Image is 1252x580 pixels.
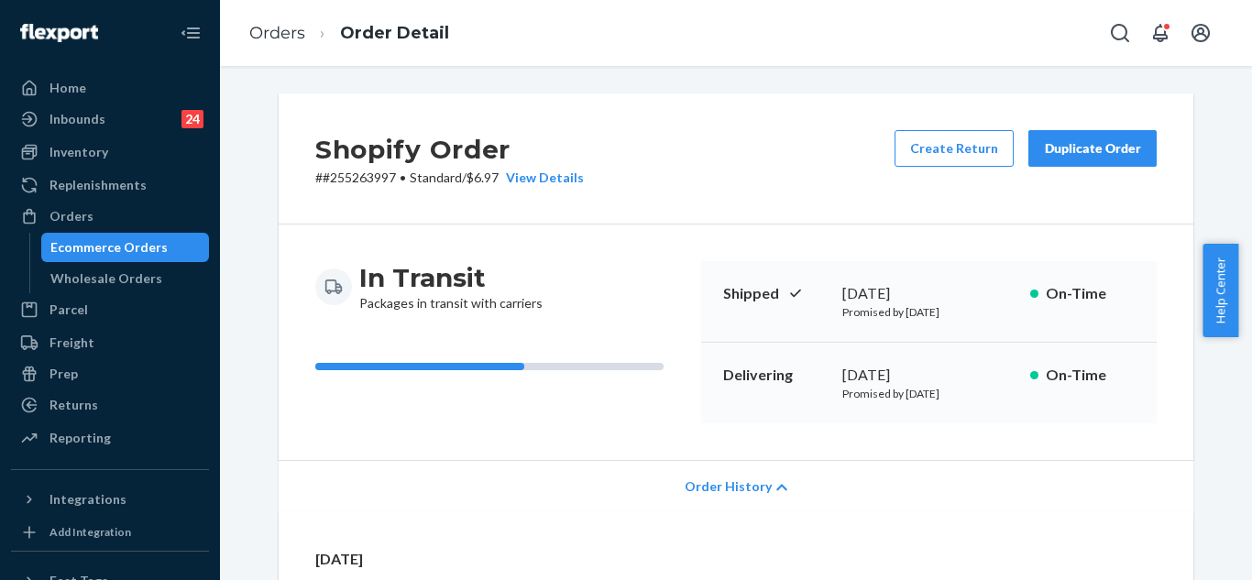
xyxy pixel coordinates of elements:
p: Shipped [723,283,828,304]
p: Delivering [723,365,828,386]
ol: breadcrumbs [235,6,464,60]
a: Orders [11,202,209,231]
div: Inventory [49,143,108,161]
div: Ecommerce Orders [50,238,168,257]
div: Home [49,79,86,97]
a: Home [11,73,209,103]
a: Reporting [11,423,209,453]
a: Inventory [11,137,209,167]
button: Close Navigation [172,15,209,51]
div: Reporting [49,429,111,447]
span: Standard [410,170,462,185]
div: Orders [49,207,93,225]
span: • [400,170,406,185]
a: Wholesale Orders [41,264,210,293]
img: Flexport logo [20,24,98,42]
a: Parcel [11,295,209,324]
div: [DATE] [842,365,1016,386]
a: Add Integration [11,521,209,543]
h2: Shopify Order [315,130,584,169]
a: Ecommerce Orders [41,233,210,262]
button: Integrations [11,485,209,514]
div: Add Integration [49,524,131,540]
div: Freight [49,334,94,352]
p: Promised by [DATE] [842,304,1016,320]
div: 24 [181,110,203,128]
a: Orders [249,23,305,43]
div: Duplicate Order [1044,139,1141,158]
p: Promised by [DATE] [842,386,1016,401]
a: Prep [11,359,209,388]
button: Open account menu [1182,15,1219,51]
div: Wholesale Orders [50,269,162,288]
a: Replenishments [11,170,209,200]
div: Integrations [49,490,126,509]
button: Open Search Box [1102,15,1138,51]
button: Create Return [895,130,1014,167]
a: Order Detail [340,23,449,43]
a: Freight [11,328,209,357]
p: [DATE] [315,549,1157,570]
div: Inbounds [49,110,105,128]
iframe: Opens a widget where you can chat to one of our agents [1136,525,1234,571]
button: Open notifications [1142,15,1179,51]
p: # #255263997 / $6.97 [315,169,584,187]
h3: In Transit [359,261,543,294]
div: [DATE] [842,283,1016,304]
div: Replenishments [49,176,147,194]
a: Returns [11,390,209,420]
p: On-Time [1046,283,1135,304]
button: Duplicate Order [1028,130,1157,167]
div: Parcel [49,301,88,319]
span: Order History [685,477,772,496]
button: Help Center [1203,244,1238,337]
p: On-Time [1046,365,1135,386]
a: Inbounds24 [11,104,209,134]
div: Returns [49,396,98,414]
div: Prep [49,365,78,383]
div: Packages in transit with carriers [359,261,543,312]
button: View Details [499,169,584,187]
